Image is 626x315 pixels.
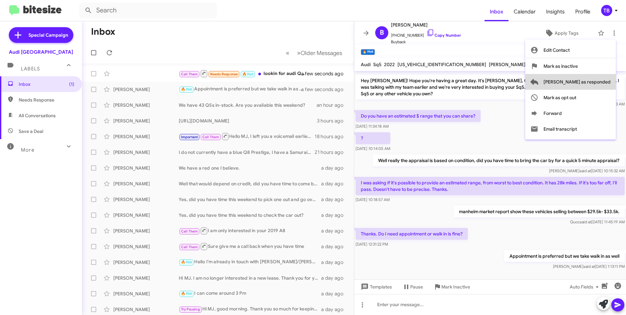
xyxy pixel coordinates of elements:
[525,105,616,121] button: Forward
[543,74,611,90] span: [PERSON_NAME] as responded
[543,58,578,74] span: Mark as inactive
[543,90,576,105] span: Mark as opt out
[525,121,616,137] button: Email transcript
[543,42,570,58] span: Edit Contact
